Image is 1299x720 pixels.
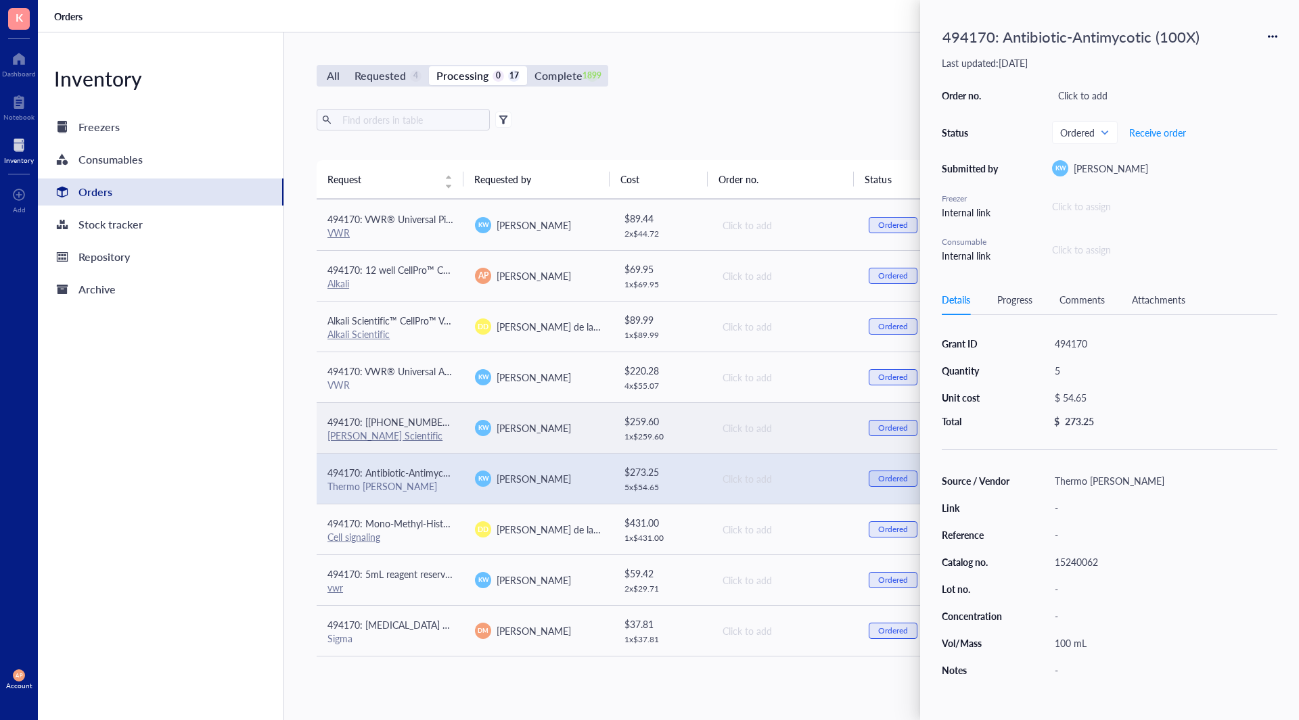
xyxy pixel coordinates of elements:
[710,605,858,656] td: Click to add
[624,279,700,290] div: 1 x $ 69.95
[942,126,1003,139] div: Status
[723,319,847,334] div: Click to add
[1060,126,1107,139] span: Ordered
[4,156,34,164] div: Inventory
[1129,127,1186,138] span: Receive order
[78,150,143,169] div: Consumables
[624,312,700,327] div: $ 89.99
[1049,552,1277,571] div: 15240062
[478,474,488,483] span: KW
[497,573,571,587] span: [PERSON_NAME]
[624,583,700,594] div: 2 x $ 29.71
[942,57,1277,69] div: Last updated: [DATE]
[327,567,633,581] span: 494170: 5mL reagent reservoir - individually wrapped, sterile (pack of 50)
[723,623,847,638] div: Click to add
[478,575,488,585] span: KW
[878,220,908,231] div: Ordered
[478,423,488,433] span: KW
[478,321,488,332] span: DD
[624,363,700,378] div: $ 220.28
[942,475,1011,487] div: Source / Vendor
[38,65,283,92] div: Inventory
[497,421,571,435] span: [PERSON_NAME]
[38,178,283,206] a: Orders
[878,575,908,585] div: Ordered
[624,515,700,530] div: $ 431.00
[78,183,112,201] div: Orders
[1049,388,1272,407] div: $ 54.65
[1049,498,1277,517] div: -
[16,672,22,678] span: AP
[1055,164,1066,173] span: KW
[38,146,283,173] a: Consumables
[878,625,908,636] div: Ordered
[942,664,1011,676] div: Notes
[624,330,700,341] div: 1 x $ 89.99
[1049,471,1277,490] div: Thermo [PERSON_NAME]
[327,530,380,544] a: Cell signaling
[942,364,1011,377] div: Quantity
[327,632,453,644] div: Sigma
[478,626,488,635] span: DM
[327,466,489,479] span: 494170: Antibiotic-Antimycotic (100X)
[327,66,340,85] div: All
[327,327,390,341] a: Alkali Scientific
[497,320,670,333] span: [PERSON_NAME] de la [PERSON_NAME]
[54,10,85,22] a: Orders
[1065,415,1094,427] div: 273.25
[327,517,638,530] span: 494170: Mono-Methyl-Histone H3 (Lys4) (D1A9) XP® Rabbit mAb #5326
[624,634,700,645] div: 1 x $ 37.81
[497,624,571,638] span: [PERSON_NAME]
[942,162,1003,174] div: Submitted by
[624,617,700,631] div: $ 37.81
[1049,633,1277,652] div: 100 mL
[723,522,847,537] div: Click to add
[478,373,488,382] span: KW
[38,211,283,238] a: Stock tracker
[710,199,858,250] td: Click to add
[327,379,453,391] div: VWR
[942,205,1003,220] div: Internal link
[942,556,1011,568] div: Catalog no.
[38,114,283,141] a: Freezers
[478,220,488,230] span: KW
[3,91,35,121] a: Notebook
[13,206,26,214] div: Add
[327,226,350,239] a: VWR
[4,135,34,164] a: Inventory
[942,415,1011,427] div: Total
[624,431,700,442] div: 1 x $ 259.60
[878,321,908,332] div: Ordered
[710,453,858,504] td: Click to add
[710,554,858,605] td: Click to add
[624,566,700,581] div: $ 59.42
[723,573,847,587] div: Click to add
[942,292,970,307] div: Details
[710,250,858,301] td: Click to add
[534,66,582,85] div: Complete
[497,218,571,232] span: [PERSON_NAME]
[942,637,1011,649] div: Vol/Mass
[327,263,638,277] span: 494170: 12 well CellPro™ Cell Culture Plates with Lids, Flat Bottom, Sterile
[2,70,36,78] div: Dashboard
[327,429,442,442] a: [PERSON_NAME] Scientific
[78,280,116,299] div: Archive
[1054,415,1059,427] div: $
[1049,606,1277,625] div: -
[78,215,143,234] div: Stock tracker
[942,391,1011,404] div: Unit cost
[878,423,908,433] div: Ordered
[624,533,700,544] div: 1 x $ 431.00
[723,268,847,283] div: Click to add
[355,66,406,85] div: Requested
[497,269,571,283] span: [PERSON_NAME]
[327,480,453,492] div: Thermo [PERSON_NAME]
[942,248,1003,263] div: Internal link
[327,415,611,429] span: 494170: [[PHONE_NUMBER]] 25 mL individually wrapped resevoirs
[942,583,1011,595] div: Lot no.
[942,502,1011,514] div: Link
[723,218,847,233] div: Click to add
[710,402,858,453] td: Click to add
[478,270,488,282] span: AP
[624,262,700,277] div: $ 69.95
